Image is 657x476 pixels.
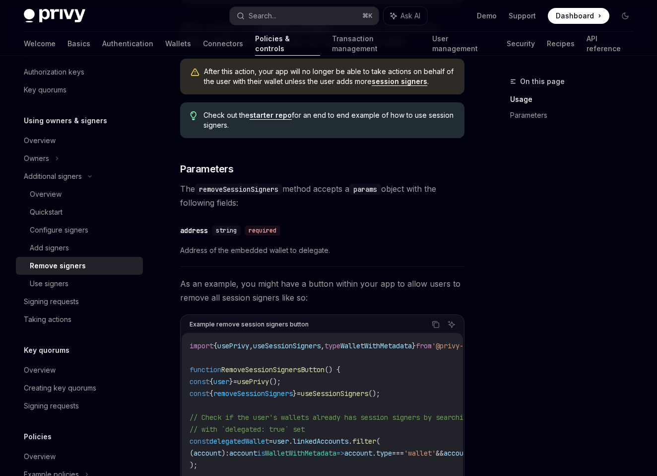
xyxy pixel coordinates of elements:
svg: Warning [190,68,200,78]
code: removeSessionSigners [195,184,282,195]
div: Remove signers [30,260,86,272]
span: (); [269,377,281,386]
span: = [269,437,273,446]
span: from [416,341,432,350]
span: { [209,377,213,386]
span: const [190,389,209,398]
a: User management [432,32,495,56]
a: Security [507,32,535,56]
span: , [249,341,253,350]
a: Creating key quorums [16,379,143,397]
span: type [325,341,340,350]
a: Signing requests [16,397,143,415]
a: Policies & controls [255,32,320,56]
a: Overview [16,132,143,150]
span: 'wallet' [404,449,436,458]
span: filter [352,437,376,446]
span: account [229,449,257,458]
button: Search...⌘K [230,7,379,25]
div: Configure signers [30,224,88,236]
span: string [216,227,237,235]
a: Support [509,11,536,21]
div: Quickstart [30,206,63,218]
h5: Policies [24,431,52,443]
h5: Using owners & signers [24,115,107,127]
span: function [190,365,221,374]
span: '@privy-io/react-auth' [432,341,519,350]
a: Key quorums [16,81,143,99]
a: Recipes [547,32,575,56]
a: Parameters [510,107,641,123]
span: user [273,437,289,446]
span: } [293,389,297,398]
span: . [289,437,293,446]
code: params [349,184,381,195]
span: useSessionSigners [253,341,321,350]
span: is [257,449,265,458]
span: Address of the embedded wallet to delegate. [180,244,464,256]
span: After this action, your app will no longer be able to take actions on behalf of the user with the... [204,67,455,86]
div: Additional signers [24,170,82,182]
span: } [412,341,416,350]
span: usePrivy [217,341,249,350]
a: Overview [16,185,143,203]
span: import [190,341,213,350]
span: ); [190,461,197,470]
a: Configure signers [16,221,143,239]
div: Example remove session signers button [190,318,309,331]
div: Taking actions [24,314,71,325]
span: delegatedWallet [209,437,269,446]
h5: Key quorums [24,344,69,356]
a: Signing requests [16,293,143,311]
span: As an example, you might have a button within your app to allow users to remove all session signe... [180,277,464,305]
div: Search... [249,10,276,22]
svg: Tip [190,111,197,120]
span: ( [190,449,194,458]
a: API reference [587,32,633,56]
div: address [180,226,208,236]
span: && [436,449,444,458]
a: Basics [67,32,90,56]
span: RemoveSessionSignersButton [221,365,325,374]
a: Transaction management [332,32,420,56]
div: Owners [24,153,49,164]
button: Toggle dark mode [617,8,633,24]
span: ) [221,449,225,458]
span: The method accepts a object with the following fields: [180,182,464,210]
div: Overview [24,451,56,463]
div: Overview [24,135,56,147]
div: Overview [24,364,56,376]
a: Authentication [102,32,153,56]
span: . [348,437,352,446]
a: Connectors [203,32,243,56]
span: Dashboard [556,11,594,21]
span: , [321,341,325,350]
span: Ask AI [400,11,420,21]
button: Ask AI [445,318,458,331]
button: Ask AI [384,7,427,25]
a: Authorization keys [16,63,143,81]
span: ( [376,437,380,446]
a: Dashboard [548,8,609,24]
div: Add signers [30,242,69,254]
span: { [209,389,213,398]
span: const [190,377,209,386]
span: WalletWithMetadata [265,449,336,458]
span: useSessionSigners [301,389,368,398]
div: Authorization keys [24,66,84,78]
div: Signing requests [24,400,79,412]
div: Key quorums [24,84,66,96]
span: // Check if the user's wallets already has session signers by searching the linkedAccounts array ... [190,413,618,422]
a: starter repo [250,111,292,120]
a: Quickstart [16,203,143,221]
span: const [190,437,209,446]
span: = [297,389,301,398]
span: } [229,377,233,386]
a: Overview [16,361,143,379]
a: Add signers [16,239,143,257]
img: dark logo [24,9,85,23]
span: account [344,449,372,458]
span: { [213,341,217,350]
span: account [444,449,471,458]
a: Wallets [165,32,191,56]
